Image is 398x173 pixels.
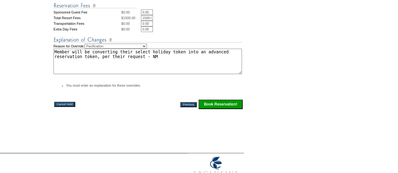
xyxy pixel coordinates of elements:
[123,27,130,31] span: 0.00
[121,26,141,32] td: $
[123,22,130,25] span: 0.00
[53,15,121,21] td: Total Resort Fees
[121,21,141,26] td: $
[123,16,136,20] span: 1500.00
[180,102,197,107] input: Previous
[53,36,242,44] img: Explanation of Changes
[199,100,243,109] input: Click this button to finalize your reservation.
[66,84,243,87] li: You must enter an explanation for these overrides.
[121,15,141,21] td: $
[121,9,141,15] td: $
[53,26,121,32] td: Extra Day Fees
[53,2,137,9] img: Reservation Fees
[53,21,121,26] td: Transportation Fees
[123,10,130,14] span: 0.00
[54,102,75,107] input: Cancel Hold
[53,9,121,15] td: Sponsored Guest Fee
[53,44,243,74] td: Reason for Override:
